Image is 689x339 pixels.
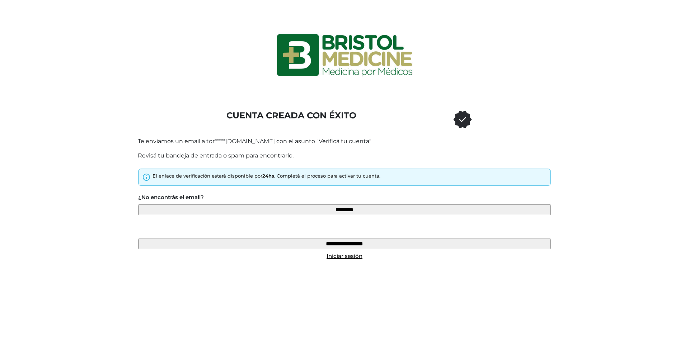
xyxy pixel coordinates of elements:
[138,193,204,202] label: ¿No encontrás el email?
[262,173,274,179] strong: 24hs
[138,137,551,146] p: Te enviamos un email a tor*****[DOMAIN_NAME] con el asunto "Verificá tu cuenta"
[327,253,362,259] a: Iniciar sesión
[153,173,380,180] div: El enlace de verificación estará disponible por . Completá el proceso para activar tu cuenta.
[248,9,441,102] img: logo_ingresarbristol.jpg
[138,151,551,160] p: Revisá tu bandeja de entrada o spam para encontrarlo.
[206,110,377,121] h1: CUENTA CREADA CON ÉXITO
